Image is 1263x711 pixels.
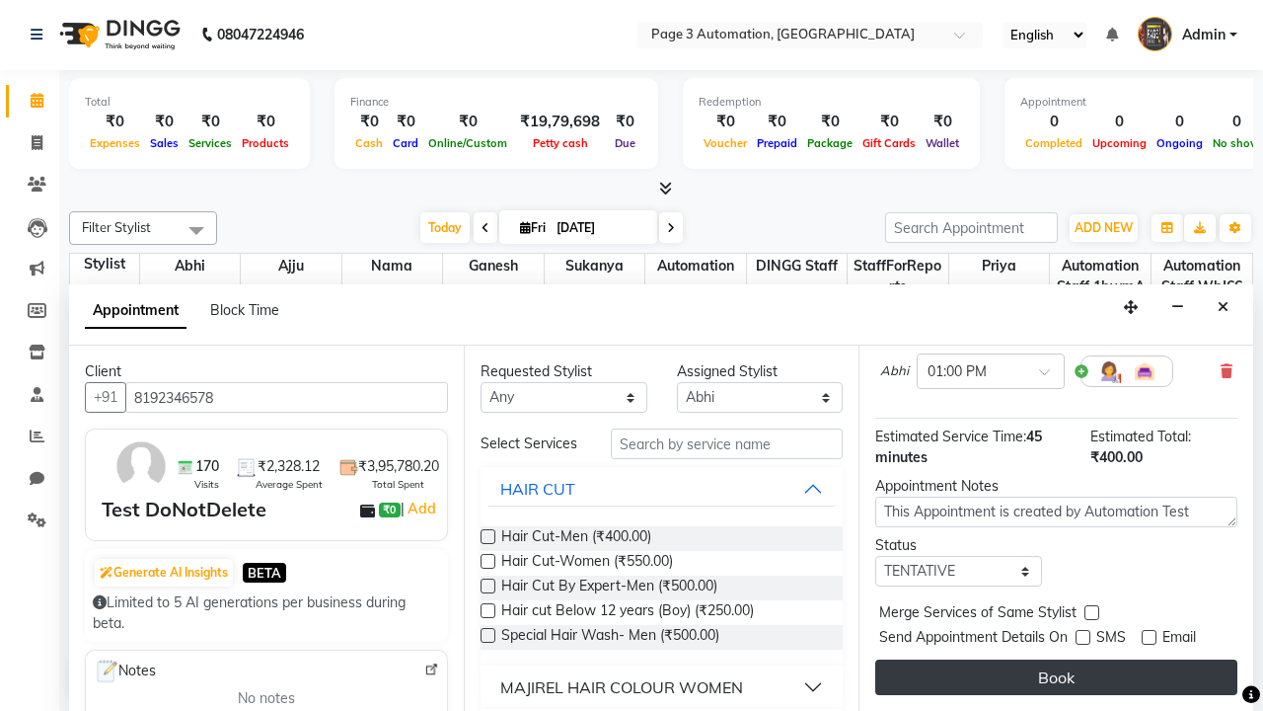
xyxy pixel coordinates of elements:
[194,477,219,492] span: Visits
[515,220,551,235] span: Fri
[512,111,608,133] div: ₹19,79,698
[747,254,848,278] span: DINGG Staff
[921,136,964,150] span: Wallet
[85,111,145,133] div: ₹0
[551,213,649,243] input: 2025-10-03
[237,111,294,133] div: ₹0
[350,94,642,111] div: Finance
[82,219,151,235] span: Filter Stylist
[388,111,423,133] div: ₹0
[140,254,241,278] span: Abhi
[195,456,219,477] span: 170
[70,254,139,275] div: Stylist
[423,111,512,133] div: ₹0
[466,434,596,454] div: Select Services
[645,254,746,278] span: Automation
[610,136,640,150] span: Due
[1152,111,1208,133] div: 0
[501,526,651,551] span: Hair Cut-Men (₹400.00)
[1020,136,1087,150] span: Completed
[608,111,642,133] div: ₹0
[93,592,440,634] div: Limited to 5 AI generations per business during beta.
[423,136,512,150] span: Online/Custom
[1087,136,1152,150] span: Upcoming
[102,495,266,524] div: Test DoNotDelete
[880,361,909,381] span: Abhi
[500,477,575,501] div: HAIR CUT
[528,136,593,150] span: Petty cash
[1097,359,1121,383] img: Hairdresser.png
[488,471,835,507] button: HAIR CUT
[85,293,186,329] span: Appointment
[50,7,186,62] img: logo
[857,111,921,133] div: ₹0
[443,254,544,278] span: Ganesh
[1096,627,1126,652] span: SMS
[420,212,470,243] span: Today
[379,503,400,518] span: ₹0
[857,136,921,150] span: Gift Cards
[238,688,295,709] span: No notes
[802,111,857,133] div: ₹0
[885,212,1058,243] input: Search Appointment
[699,111,752,133] div: ₹0
[699,94,964,111] div: Redemption
[350,111,388,133] div: ₹0
[85,94,294,111] div: Total
[145,111,184,133] div: ₹0
[481,361,647,382] div: Requested Stylist
[95,559,233,587] button: Generate AI Insights
[1182,25,1226,45] span: Admin
[501,625,719,650] span: Special Hair Wash- Men (₹500.00)
[752,111,802,133] div: ₹0
[1020,111,1087,133] div: 0
[405,497,439,520] a: Add
[921,111,964,133] div: ₹0
[256,477,323,492] span: Average Spent
[545,254,645,278] span: Sukanya
[1209,292,1237,323] button: Close
[85,361,448,382] div: Client
[875,660,1237,695] button: Book
[677,361,844,382] div: Assigned Stylist
[112,437,170,495] img: avatar
[1152,136,1208,150] span: Ongoing
[217,7,304,62] b: 08047224946
[501,600,754,625] span: Hair cut Below 12 years (Boy) (₹250.00)
[501,576,717,600] span: Hair Cut By Expert-Men (₹500.00)
[875,428,1026,445] span: Estimated Service Time:
[184,136,237,150] span: Services
[1152,254,1252,299] span: Automation Staff WhJ66
[501,551,673,576] span: Hair Cut-Women (₹550.00)
[210,301,279,319] span: Block Time
[1075,220,1133,235] span: ADD NEW
[85,136,145,150] span: Expenses
[848,254,948,299] span: StaffForReports
[145,136,184,150] span: Sales
[611,429,843,459] input: Search by service name
[488,670,835,705] button: MAJIREL HAIR COLOUR WOMEN
[243,563,286,582] span: BETA
[237,136,294,150] span: Products
[1162,627,1196,652] span: Email
[184,111,237,133] div: ₹0
[401,497,439,520] span: |
[125,382,448,413] input: Search by Name/Mobile/Email/Code
[875,535,1042,556] div: Status
[241,254,341,278] span: Ajju
[949,254,1050,278] span: Priya
[500,675,743,699] div: MAJIREL HAIR COLOUR WOMEN
[85,382,126,413] button: +91
[1070,214,1138,242] button: ADD NEW
[1050,254,1151,299] span: Automation Staff 1bwmA
[350,136,388,150] span: Cash
[1090,448,1143,466] span: ₹400.00
[1133,359,1156,383] img: Interior.png
[372,477,424,492] span: Total Spent
[1090,428,1191,445] span: Estimated Total:
[699,136,752,150] span: Voucher
[875,476,1237,497] div: Appointment Notes
[1138,17,1172,51] img: Admin
[879,602,1077,627] span: Merge Services of Same Stylist
[94,659,156,684] span: Notes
